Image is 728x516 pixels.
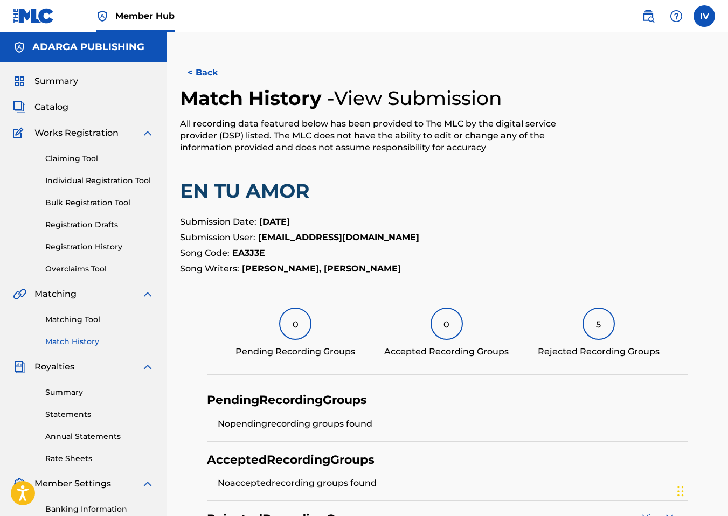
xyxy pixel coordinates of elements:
img: expand [141,127,154,140]
h4: - View Submission [327,86,502,110]
img: Catalog [13,101,26,114]
div: 0 [279,308,311,340]
a: Match History [45,336,154,347]
div: Rejected Recording Groups [538,345,660,358]
a: Annual Statements [45,431,154,442]
span: Matching [34,288,77,301]
a: Claiming Tool [45,153,154,164]
div: 0 [431,308,463,340]
div: Accepted Recording Groups [384,345,509,358]
img: expand [141,477,154,490]
img: Summary [13,75,26,88]
strong: [DATE] [259,217,290,227]
div: User Menu [694,5,715,27]
a: Overclaims Tool [45,263,154,275]
span: Catalog [34,101,68,114]
li: No pending recording groups found [218,417,689,430]
img: search [642,10,655,23]
a: Public Search [637,5,659,27]
div: Widget de chat [674,464,728,516]
img: help [670,10,683,23]
span: Submission Date: [180,217,256,227]
h4: Pending Recording Groups [207,393,367,408]
strong: [EMAIL_ADDRESS][DOMAIN_NAME] [258,232,419,242]
div: Help [665,5,687,27]
img: Member Settings [13,477,26,490]
a: Matching Tool [45,314,154,325]
span: Royalties [34,360,74,373]
button: < Back [180,59,245,86]
span: Submission User: [180,232,255,242]
span: Works Registration [34,127,119,140]
a: Registration History [45,241,154,253]
span: Member Settings [34,477,111,490]
a: SummarySummary [13,75,78,88]
span: Member Hub [115,10,175,22]
a: Banking Information [45,504,154,515]
img: Works Registration [13,127,27,140]
div: All recording data featured below has been provided to The MLC by the digital service provider (D... [180,118,592,154]
div: Pending Recording Groups [235,345,355,358]
a: Rate Sheets [45,453,154,464]
iframe: Chat Widget [674,464,728,516]
img: expand [141,360,154,373]
a: Bulk Registration Tool [45,197,154,208]
img: Royalties [13,360,26,373]
a: Summary [45,387,154,398]
h5: ADARGA PUBLISHING [32,41,144,53]
iframe: Resource Center [698,343,728,430]
span: Summary [34,75,78,88]
span: Song Writers: [180,263,239,274]
h4: Accepted Recording Groups [207,452,375,468]
a: Individual Registration Tool [45,175,154,186]
a: CatalogCatalog [13,101,68,114]
a: Registration Drafts [45,219,154,231]
img: MLC Logo [13,8,54,24]
h2: EN TU AMOR [180,179,715,203]
a: Statements [45,409,154,420]
div: Arrastrar [677,475,684,507]
li: No accepted recording groups found [218,477,689,490]
div: 5 [583,308,615,340]
img: Accounts [13,41,26,54]
img: Top Rightsholder [96,10,109,23]
h2: Match History [180,86,327,110]
span: Song Code: [180,248,230,258]
strong: EA3J3E [232,248,265,258]
img: expand [141,288,154,301]
img: Matching [13,288,26,301]
strong: [PERSON_NAME], [PERSON_NAME] [242,263,401,274]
